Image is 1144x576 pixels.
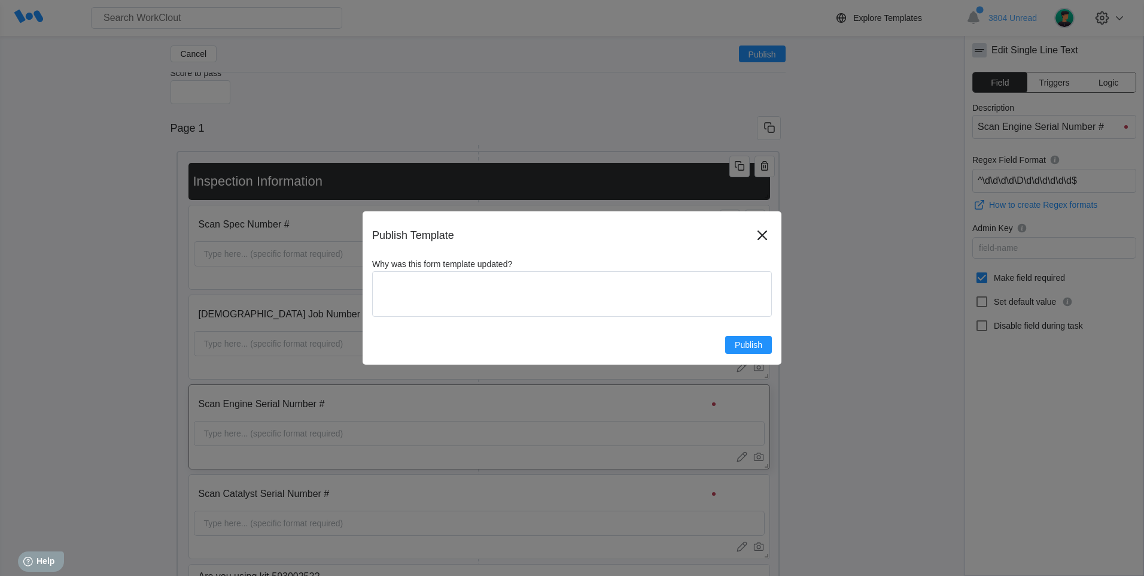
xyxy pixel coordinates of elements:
div: Publish Template [372,229,753,242]
button: Publish [725,336,772,354]
span: Publish [735,341,762,349]
label: Why was this form template updated? [372,259,772,271]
